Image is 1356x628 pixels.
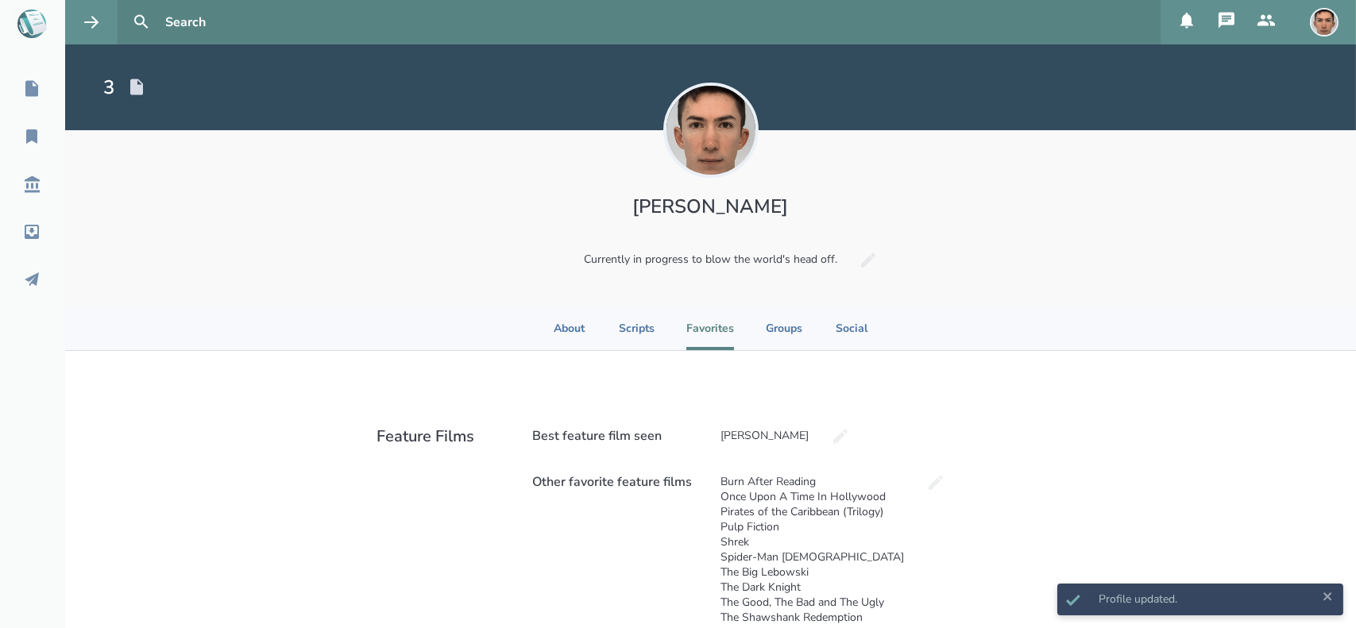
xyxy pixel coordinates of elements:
img: user_1756948650-crop.jpg [1310,8,1339,37]
div: Total Scripts [103,75,146,100]
li: Scripts [619,306,655,350]
li: About [552,306,587,350]
li: Favorites [686,306,734,350]
li: Groups [766,306,802,350]
li: Social [834,306,869,350]
div: 3 [103,75,114,100]
h1: [PERSON_NAME] [565,194,857,219]
div: [PERSON_NAME] [708,414,823,457]
div: Currently in progress to blow the world's head off. [570,238,851,281]
div: Profile updated. [1089,584,1313,615]
h2: Best feature film seen [533,427,708,445]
